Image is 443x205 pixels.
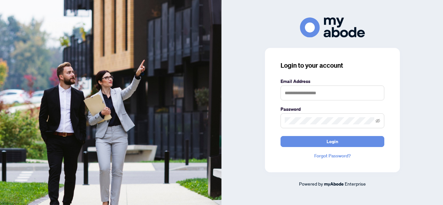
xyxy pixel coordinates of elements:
button: Login [281,136,384,147]
span: Powered by [299,181,323,187]
label: Password [281,106,384,113]
label: Email Address [281,78,384,85]
span: Login [327,136,338,147]
span: Enterprise [345,181,366,187]
h3: Login to your account [281,61,384,70]
a: Forgot Password? [281,152,384,159]
a: myAbode [324,180,344,188]
span: eye-invisible [376,119,380,123]
img: ma-logo [300,17,365,37]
